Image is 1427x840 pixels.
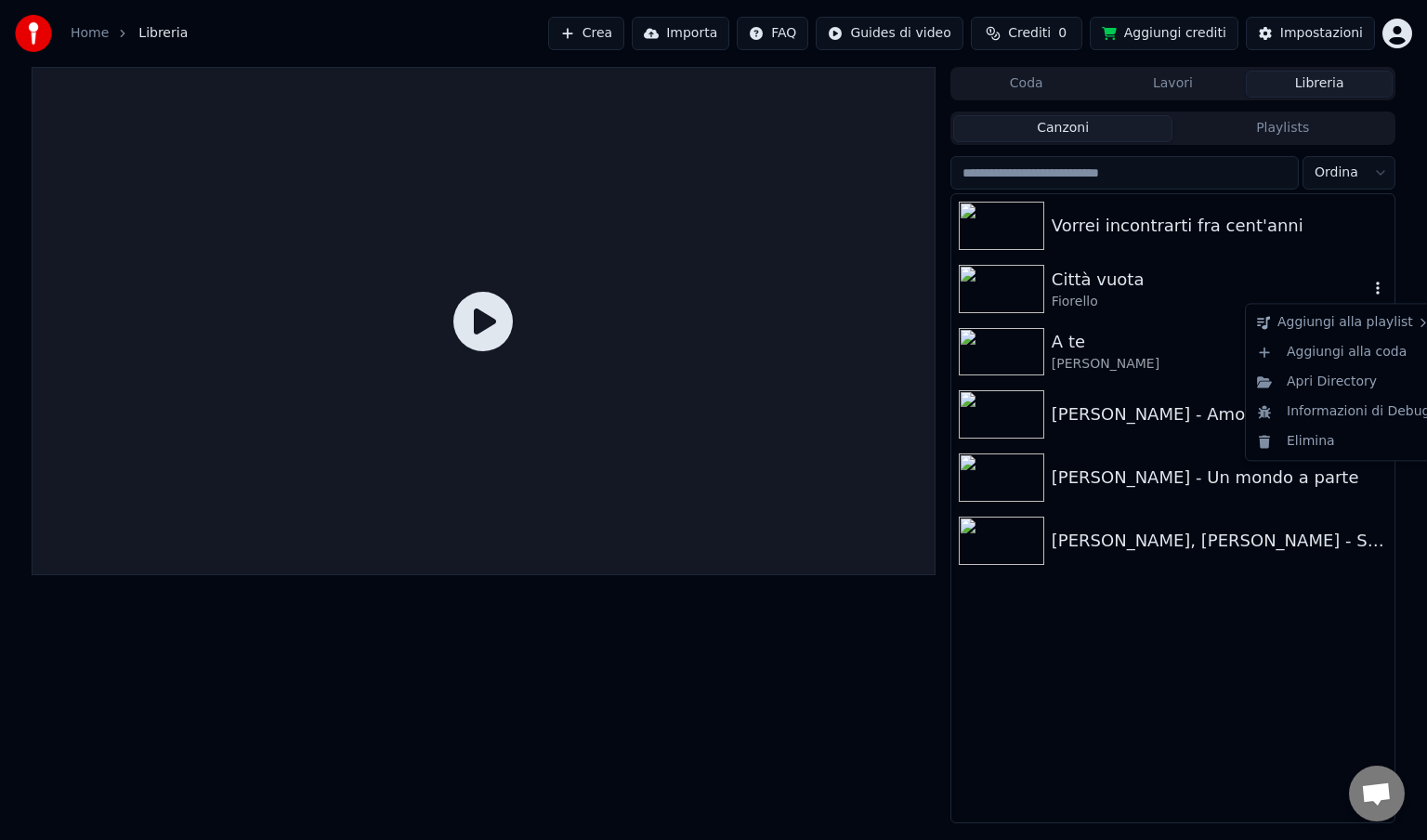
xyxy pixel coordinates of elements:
button: FAQ [737,17,808,50]
div: [PERSON_NAME] - Amore Disperato [1052,401,1387,427]
div: [PERSON_NAME] [1052,355,1387,374]
div: Fiorello [1052,293,1368,311]
div: Vorrei incontrarti fra cent'anni [1052,213,1387,239]
div: A te [1052,329,1387,355]
button: Guides di video [816,17,962,50]
button: Canzoni [953,115,1173,142]
button: Importa [632,17,729,50]
span: Ordina [1315,164,1358,182]
a: Aprire la chat [1349,766,1405,821]
button: Libreria [1246,71,1393,98]
button: Aggiungi crediti [1090,17,1238,50]
div: Impostazioni [1280,24,1363,43]
button: Impostazioni [1246,17,1375,50]
button: Coda [953,71,1100,98]
button: Crediti0 [971,17,1082,50]
span: Crediti [1008,24,1051,43]
button: Playlists [1172,115,1393,142]
nav: breadcrumb [71,24,188,43]
div: [PERSON_NAME] - Un mondo a parte [1052,465,1387,491]
div: [PERSON_NAME], [PERSON_NAME] - STORIE BREVI [1052,528,1387,554]
span: Libreria [138,24,188,43]
div: Città vuota [1052,267,1368,293]
button: Lavori [1100,71,1247,98]
span: 0 [1058,24,1067,43]
button: Crea [548,17,624,50]
img: youka [15,15,52,52]
a: Home [71,24,109,43]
